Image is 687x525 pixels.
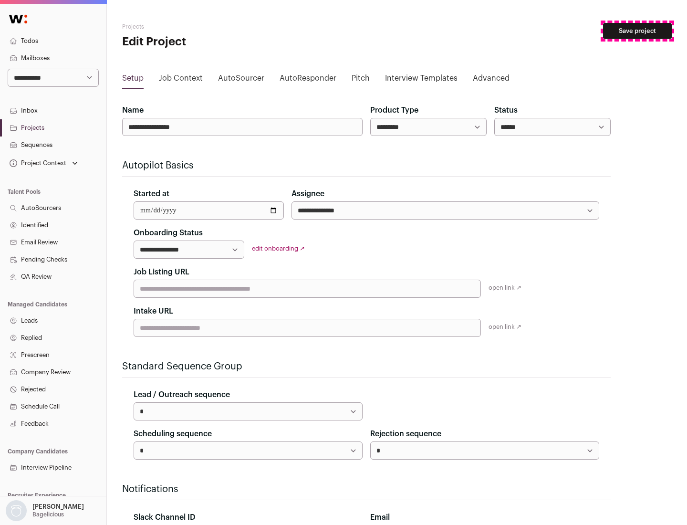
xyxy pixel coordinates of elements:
[494,105,518,116] label: Status
[352,73,370,88] a: Pitch
[32,511,64,518] p: Bagelicious
[473,73,510,88] a: Advanced
[370,105,418,116] label: Product Type
[385,73,458,88] a: Interview Templates
[134,266,189,278] label: Job Listing URL
[32,503,84,511] p: [PERSON_NAME]
[122,360,611,373] h2: Standard Sequence Group
[218,73,264,88] a: AutoSourcer
[4,500,86,521] button: Open dropdown
[8,157,80,170] button: Open dropdown
[6,500,27,521] img: nopic.png
[122,34,305,50] h1: Edit Project
[134,389,230,400] label: Lead / Outreach sequence
[252,245,305,252] a: edit onboarding ↗
[134,305,173,317] label: Intake URL
[291,188,324,199] label: Assignee
[134,512,195,523] label: Slack Channel ID
[122,105,144,116] label: Name
[370,428,441,440] label: Rejection sequence
[4,10,32,29] img: Wellfound
[280,73,336,88] a: AutoResponder
[122,73,144,88] a: Setup
[122,159,611,172] h2: Autopilot Basics
[370,512,599,523] div: Email
[159,73,203,88] a: Job Context
[8,159,66,167] div: Project Context
[603,23,672,39] button: Save project
[122,483,611,496] h2: Notifications
[134,188,169,199] label: Started at
[134,227,203,239] label: Onboarding Status
[122,23,305,31] h2: Projects
[134,428,212,440] label: Scheduling sequence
